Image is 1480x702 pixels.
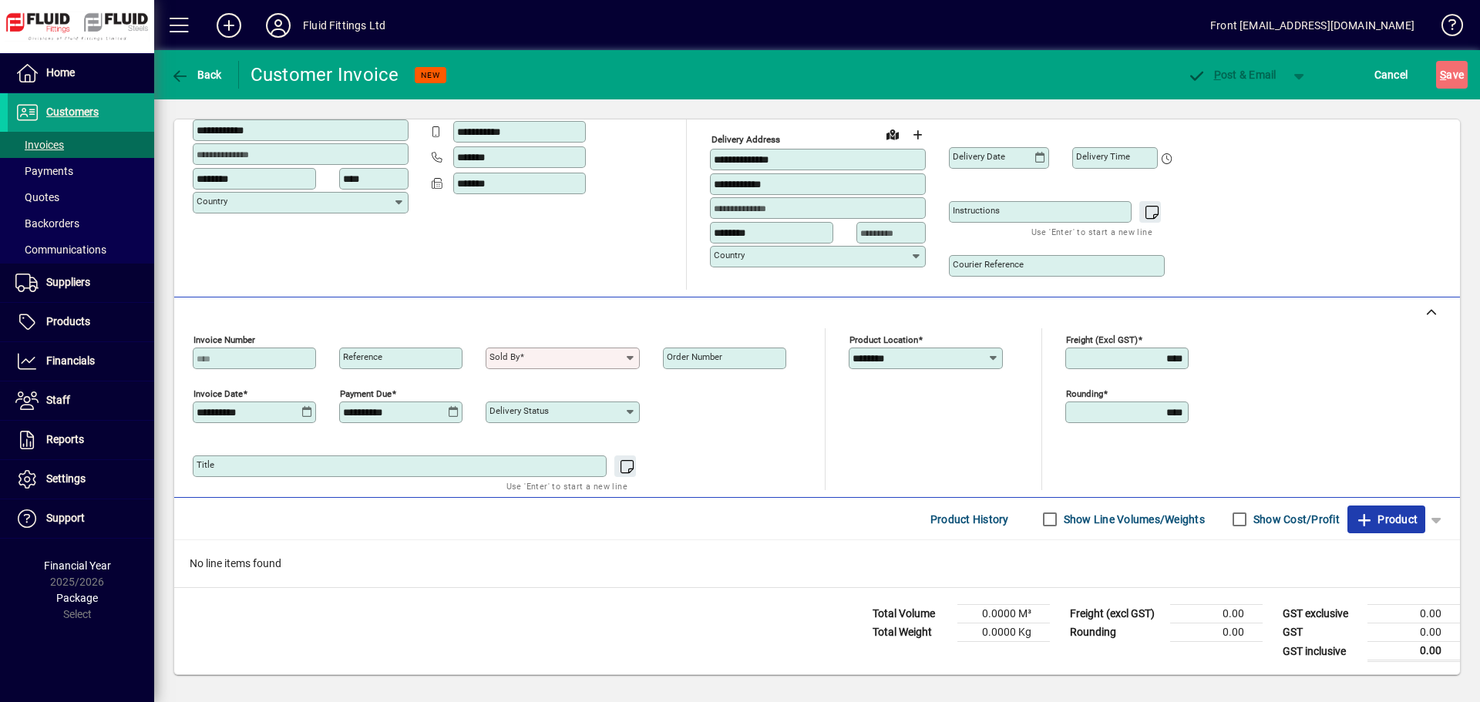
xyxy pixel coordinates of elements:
[170,69,222,81] span: Back
[506,477,627,495] mat-hint: Use 'Enter' to start a new line
[1355,507,1418,532] span: Product
[15,191,59,203] span: Quotes
[8,499,154,538] a: Support
[46,394,70,406] span: Staff
[1061,512,1205,527] label: Show Line Volumes/Weights
[489,351,520,362] mat-label: Sold by
[953,259,1024,270] mat-label: Courier Reference
[1275,623,1367,642] td: GST
[166,61,226,89] button: Back
[1367,605,1460,623] td: 0.00
[1066,334,1138,345] mat-label: Freight (excl GST)
[8,54,154,92] a: Home
[930,507,1009,532] span: Product History
[8,460,154,499] a: Settings
[46,276,90,288] span: Suppliers
[1062,623,1170,642] td: Rounding
[204,12,254,39] button: Add
[957,623,1050,642] td: 0.0000 Kg
[46,106,99,118] span: Customers
[8,303,154,341] a: Products
[1214,69,1221,81] span: P
[1031,223,1152,240] mat-hint: Use 'Enter' to start a new line
[1367,623,1460,642] td: 0.00
[1371,61,1412,89] button: Cancel
[56,592,98,604] span: Package
[343,351,382,362] mat-label: Reference
[8,381,154,420] a: Staff
[1250,512,1340,527] label: Show Cost/Profit
[1367,642,1460,661] td: 0.00
[46,315,90,327] span: Products
[15,217,79,230] span: Backorders
[46,512,85,524] span: Support
[953,151,1005,162] mat-label: Delivery date
[865,605,957,623] td: Total Volume
[1062,605,1170,623] td: Freight (excl GST)
[1374,62,1408,87] span: Cancel
[15,244,106,256] span: Communications
[193,334,255,345] mat-label: Invoice number
[15,139,64,151] span: Invoices
[8,237,154,263] a: Communications
[957,605,1050,623] td: 0.0000 M³
[193,388,243,399] mat-label: Invoice date
[46,66,75,79] span: Home
[8,342,154,381] a: Financials
[8,421,154,459] a: Reports
[174,540,1460,587] div: No line items found
[1440,69,1446,81] span: S
[849,334,918,345] mat-label: Product location
[1275,642,1367,661] td: GST inclusive
[8,132,154,158] a: Invoices
[46,433,84,445] span: Reports
[1430,3,1461,53] a: Knowledge Base
[1440,62,1464,87] span: ave
[1347,506,1425,533] button: Product
[489,405,549,416] mat-label: Delivery status
[8,184,154,210] a: Quotes
[1170,605,1263,623] td: 0.00
[1436,61,1468,89] button: Save
[1275,605,1367,623] td: GST exclusive
[8,210,154,237] a: Backorders
[905,123,930,147] button: Choose address
[46,472,86,485] span: Settings
[1187,69,1276,81] span: ost & Email
[154,61,239,89] app-page-header-button: Back
[1179,61,1284,89] button: Post & Email
[303,13,385,38] div: Fluid Fittings Ltd
[8,264,154,302] a: Suppliers
[46,354,95,367] span: Financials
[1210,13,1414,38] div: Front [EMAIL_ADDRESS][DOMAIN_NAME]
[953,205,1000,216] mat-label: Instructions
[667,351,722,362] mat-label: Order number
[15,165,73,177] span: Payments
[421,70,440,80] span: NEW
[197,459,214,470] mat-label: Title
[251,62,399,87] div: Customer Invoice
[340,388,392,399] mat-label: Payment due
[44,559,111,572] span: Financial Year
[197,196,227,207] mat-label: Country
[924,506,1015,533] button: Product History
[1076,151,1130,162] mat-label: Delivery time
[865,623,957,642] td: Total Weight
[1170,623,1263,642] td: 0.00
[880,122,905,146] a: View on map
[8,158,154,184] a: Payments
[714,250,745,260] mat-label: Country
[1066,388,1103,399] mat-label: Rounding
[254,12,303,39] button: Profile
